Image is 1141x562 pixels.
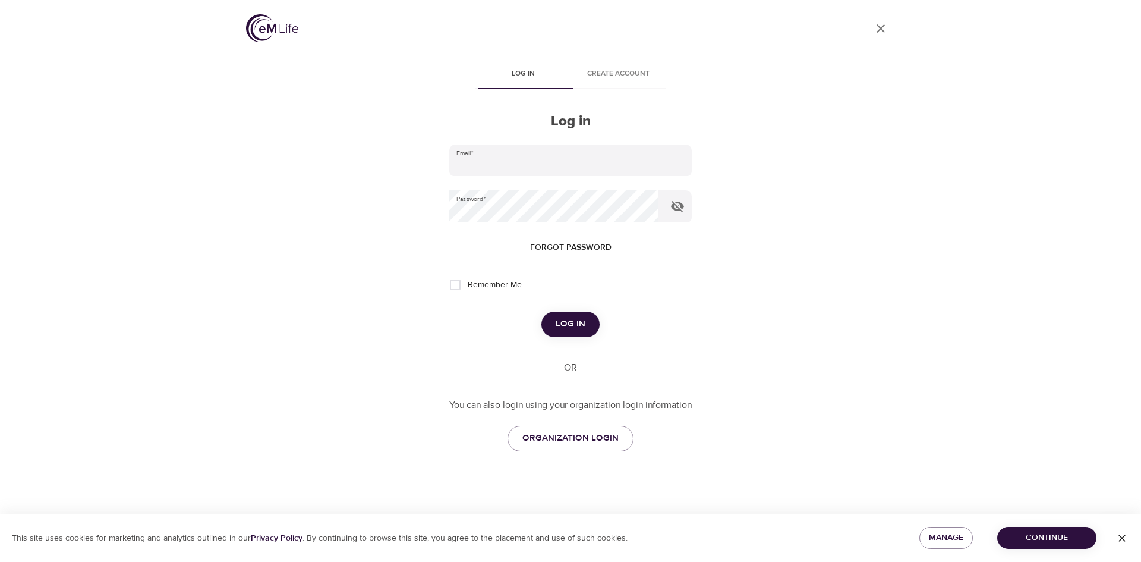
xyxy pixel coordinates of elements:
span: Log in [483,68,563,80]
button: Log in [541,312,600,337]
span: ORGANIZATION LOGIN [522,431,619,446]
div: OR [559,361,582,375]
span: Continue [1007,530,1087,545]
button: Manage [919,527,973,549]
p: You can also login using your organization login information [449,398,692,412]
button: Forgot password [525,237,616,259]
a: ORGANIZATION LOGIN [508,426,633,451]
button: Continue [997,527,1096,549]
h2: Log in [449,113,692,130]
a: Privacy Policy [251,533,302,544]
span: Create account [578,68,658,80]
span: Forgot password [530,240,612,255]
span: Remember Me [468,279,522,291]
img: logo [246,14,298,42]
div: disabled tabs example [449,61,692,89]
span: Manage [929,530,963,545]
span: Log in [556,316,585,332]
a: close [866,14,895,43]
